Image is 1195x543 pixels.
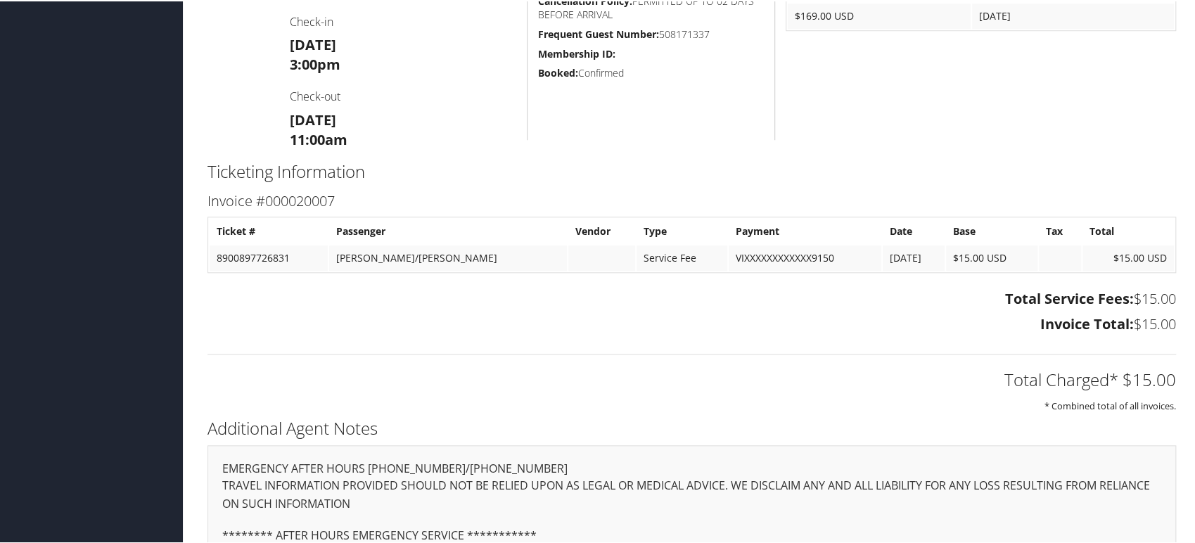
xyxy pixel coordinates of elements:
h2: Additional Agent Notes [207,415,1176,439]
th: Passenger [329,217,567,243]
td: VIXXXXXXXXXXXX9150 [729,244,881,269]
p: TRAVEL INFORMATION PROVIDED SHOULD NOT BE RELIED UPON AS LEGAL OR MEDICAL ADVICE. WE DISCLAIM ANY... [222,475,1161,511]
td: Service Fee [637,244,727,269]
h3: $15.00 [207,313,1176,333]
td: [DATE] [883,244,945,269]
th: Ticket # [210,217,328,243]
strong: Booked: [538,65,578,78]
h4: Check-out [290,87,516,103]
td: $169.00 USD [788,2,971,27]
th: Payment [729,217,881,243]
h3: $15.00 [207,288,1176,307]
strong: 11:00am [290,129,347,148]
h3: Invoice #000020007 [207,190,1176,210]
td: [DATE] [972,2,1174,27]
td: 8900897726831 [210,244,328,269]
th: Date [883,217,945,243]
h4: Check-in [290,13,516,28]
th: Type [637,217,727,243]
th: Vendor [568,217,635,243]
strong: Frequent Guest Number: [538,26,659,39]
strong: Invoice Total: [1040,313,1134,332]
td: $15.00 USD [946,244,1037,269]
small: * Combined total of all invoices. [1044,398,1176,411]
strong: [DATE] [290,34,336,53]
th: Base [946,217,1037,243]
h5: Confirmed [538,65,764,79]
strong: [DATE] [290,109,336,128]
h5: 508171337 [538,26,764,40]
strong: Total Service Fees: [1005,288,1134,307]
td: [PERSON_NAME]/[PERSON_NAME] [329,244,567,269]
h2: Total Charged* $15.00 [207,366,1176,390]
strong: Membership ID: [538,46,615,59]
h2: Ticketing Information [207,158,1176,182]
th: Total [1082,217,1174,243]
td: $15.00 USD [1082,244,1174,269]
th: Tax [1039,217,1081,243]
strong: 3:00pm [290,53,340,72]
